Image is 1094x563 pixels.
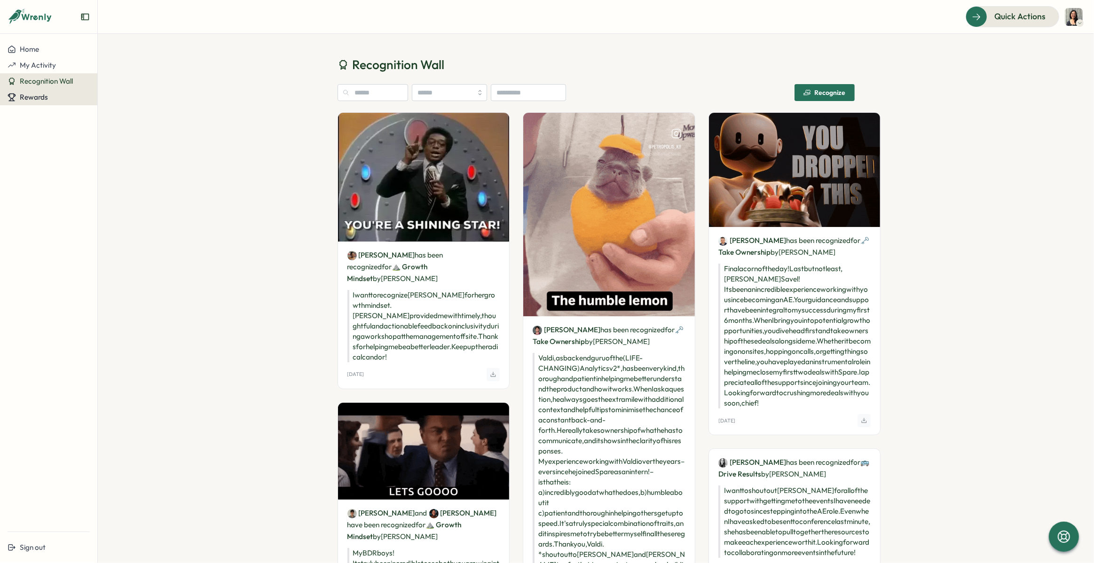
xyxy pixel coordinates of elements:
p: has been recognized by [PERSON_NAME] [718,456,871,480]
img: Melissa Pallarca [1065,8,1083,26]
p: I want to shoutout [PERSON_NAME] for all of the support with getting me to the events I have need... [718,485,871,558]
a: Reza Parvizi[PERSON_NAME] [429,508,497,518]
p: have been recognized by [PERSON_NAME] [347,507,500,542]
span: Recognition Wall [20,77,73,86]
p: [DATE] [347,371,364,377]
a: Nicole Gomes[PERSON_NAME] [718,457,786,468]
img: Recognition Image [338,113,510,242]
img: Valdi Ratu [533,326,542,335]
span: for [850,236,860,245]
a: Matt Savel[PERSON_NAME] [718,235,786,246]
a: Shelby Perera[PERSON_NAME] [347,250,415,260]
p: has been recognized by [PERSON_NAME] [718,235,871,258]
span: Home [20,45,39,54]
span: Recognition Wall [353,56,445,73]
img: Shelby Perera [347,251,357,260]
a: Valdi Ratu[PERSON_NAME] [533,325,600,335]
button: Recognize [795,84,855,101]
div: Recognize [803,89,846,96]
span: Rewards [20,93,48,102]
img: Recognition Image [338,403,510,500]
img: Recognition Image [709,113,881,227]
p: has been recognized by [PERSON_NAME] [347,249,500,284]
span: for [850,458,860,467]
img: Emir Nukovic [347,509,357,518]
span: ⛰️ Growth Mindset [347,262,428,283]
button: Quick Actions [966,6,1059,27]
span: for [382,262,392,271]
p: Final acorn of the day! Last but not least, [PERSON_NAME] Savel! Its been an incredible experienc... [718,264,871,408]
p: has been recognized by [PERSON_NAME] [533,324,685,347]
img: Reza Parvizi [429,509,439,518]
span: and [415,508,427,518]
span: ⛰️ Growth Mindset [347,520,462,541]
span: Sign out [20,543,46,552]
span: for [416,520,426,529]
p: I want to recognize [PERSON_NAME] for her growth mindset. [PERSON_NAME] provided me with timely, ... [347,290,500,362]
a: Emir Nukovic[PERSON_NAME] [347,508,415,518]
img: Nicole Gomes [718,458,728,468]
img: Matt Savel [718,236,728,246]
button: Expand sidebar [80,12,90,22]
p: [DATE] [718,418,735,424]
img: Recognition Image [523,113,695,316]
span: My Activity [20,61,56,70]
span: for [665,325,675,334]
span: Quick Actions [994,10,1046,23]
